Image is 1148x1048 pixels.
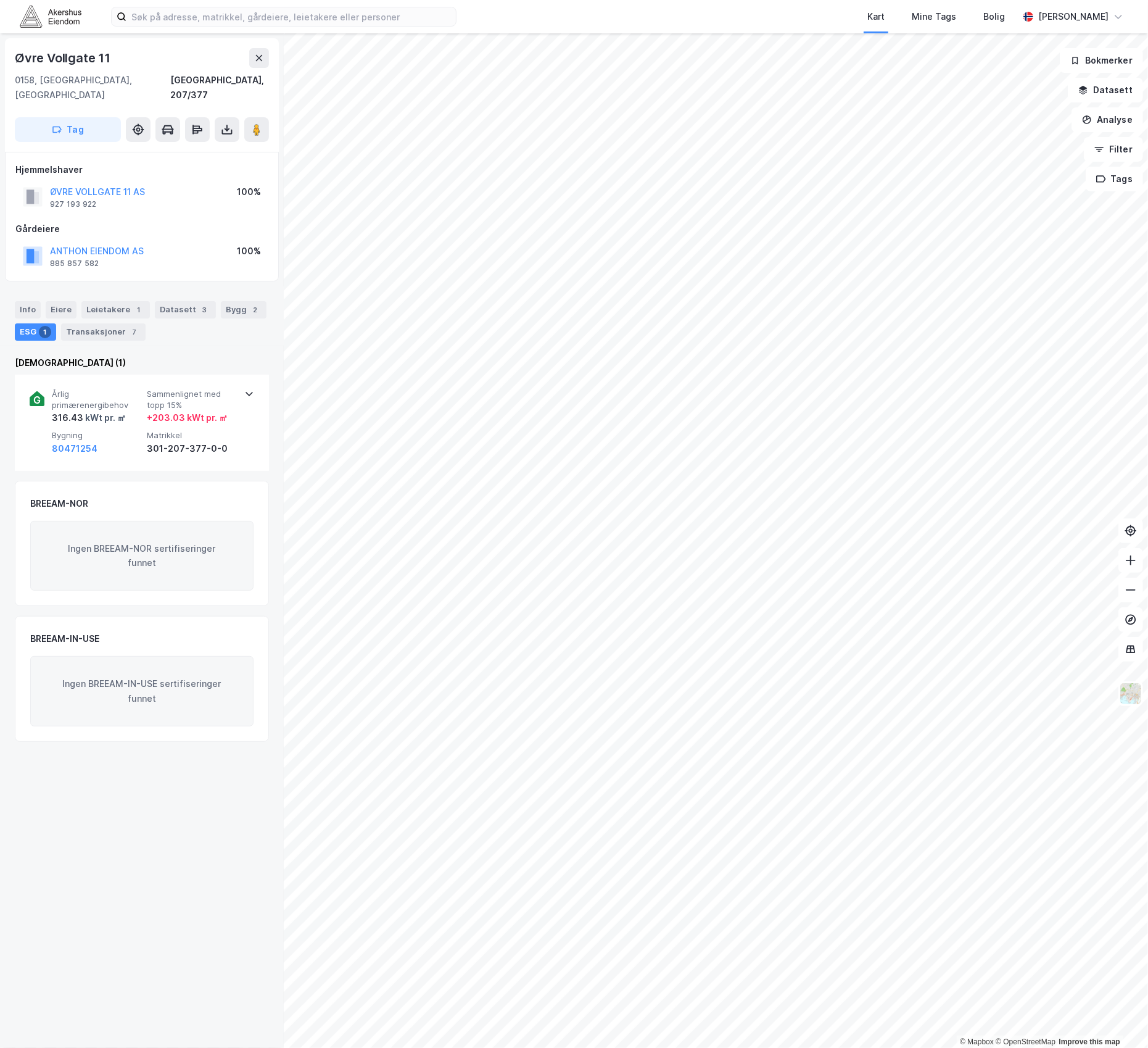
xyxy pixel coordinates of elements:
[983,9,1005,24] div: Bolig
[15,48,113,68] div: Øvre Vollgate 11
[249,304,262,316] div: 2
[170,73,269,102] div: [GEOGRAPHIC_DATA], 207/377
[39,326,51,338] div: 1
[133,304,145,316] div: 1
[867,9,885,24] div: Kart
[30,656,254,726] div: Ingen BREEAM-IN-USE sertifiseringer funnet
[15,73,170,102] div: 0158, [GEOGRAPHIC_DATA], [GEOGRAPHIC_DATA]
[52,389,142,410] span: Årlig primærenergibehov
[81,301,150,318] div: Leietakere
[46,301,76,318] div: Eiere
[83,410,126,425] div: kWt pr. ㎡
[15,222,268,236] div: Gårdeiere
[52,441,97,456] button: 80471254
[15,117,121,142] button: Tag
[1059,1038,1120,1046] a: Improve this map
[155,301,216,318] div: Datasett
[20,6,81,27] img: akershus-eiendom-logo.9091f326c980b4bce74ccdd9f866810c.svg
[1086,989,1148,1048] iframe: Chat Widget
[237,185,261,199] div: 100%
[30,521,254,591] div: Ingen BREEAM-NOR sertifiseringer funnet
[147,430,237,441] span: Matrikkel
[1038,9,1109,24] div: [PERSON_NAME]
[960,1038,994,1046] a: Mapbox
[221,301,266,318] div: Bygg
[52,410,126,425] div: 316.43
[15,323,56,341] div: ESG
[15,301,41,318] div: Info
[1072,107,1143,132] button: Analyse
[996,1038,1055,1046] a: OpenStreetMap
[1084,137,1143,162] button: Filter
[1068,78,1143,102] button: Datasett
[147,441,237,456] div: 301-207-377-0-0
[30,496,88,511] div: BREEAM-NOR
[15,162,268,177] div: Hjemmelshaver
[126,7,456,26] input: Søk på adresse, matrikkel, gårdeiere, leietakere eller personer
[52,430,142,441] span: Bygning
[128,326,141,338] div: 7
[1086,167,1143,191] button: Tags
[1086,989,1148,1048] div: Kontrollprogram for chat
[147,389,237,410] span: Sammenlignet med topp 15%
[30,631,99,646] div: BREEAM-IN-USE
[50,259,99,268] div: 885 857 582
[237,244,261,259] div: 100%
[1119,682,1142,705] img: Z
[147,410,228,425] div: + 203.03 kWt pr. ㎡
[199,304,211,316] div: 3
[50,199,96,209] div: 927 193 922
[61,323,146,341] div: Transaksjoner
[1060,48,1143,73] button: Bokmerker
[912,9,956,24] div: Mine Tags
[15,356,269,370] div: [DEMOGRAPHIC_DATA] (1)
